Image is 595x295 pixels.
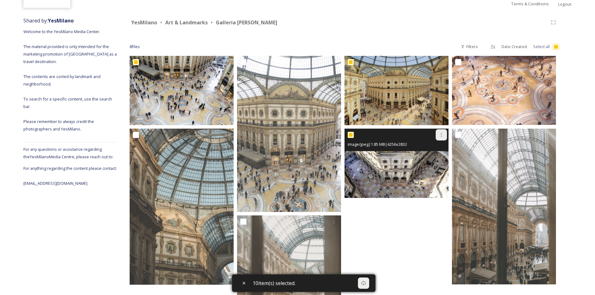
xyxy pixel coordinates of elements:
[237,56,341,212] img: Galleria_YesMilano_AnnaDellaBadia_03898.jpg
[452,56,556,125] img: Galleria_Vittorio_Emanuele_II.jpg
[558,1,572,7] span: Logout
[23,146,113,160] span: For any questions or assistance regarding the YesMilano Media Centre, please reach out to:
[23,29,118,132] span: Welcome to the YesMilano Media Center. The material provided is only intended for the marketing p...
[348,141,407,147] span: image/jpeg | 1.85 MB | 4256 x 2832
[130,56,234,125] img: Galleria_YesMilano_AnnaDellaBadia_03894.jpg
[131,19,157,26] strong: YesMilano
[216,19,277,26] strong: Galleria [PERSON_NAME]
[23,17,74,24] span: Shared by:
[23,165,118,186] span: For anything regarding the content please contact: [EMAIL_ADDRESS][DOMAIN_NAME]
[48,17,74,24] strong: YesMilano
[452,129,556,285] img: Galleria_Vittorio_Emanuele_II_Nolwenn_Pernin.jpg
[130,44,140,50] span: 8 file s
[130,129,234,285] img: Galleria_Vittorio_Emanuele_II_Nolwenn_Pernin.jpg
[345,129,449,198] img: Galleria_Vittorio_Emanuele_II.jpg
[498,41,530,53] div: Date Created
[345,56,449,125] img: Galleria_Vittorio_Emanuele_II.jpg
[165,19,208,26] strong: Art & Landmarks
[511,1,549,7] span: Terms & Conditions
[253,279,295,287] span: 10 item(s) selected.
[533,44,550,50] span: Select all
[458,41,481,53] div: Filters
